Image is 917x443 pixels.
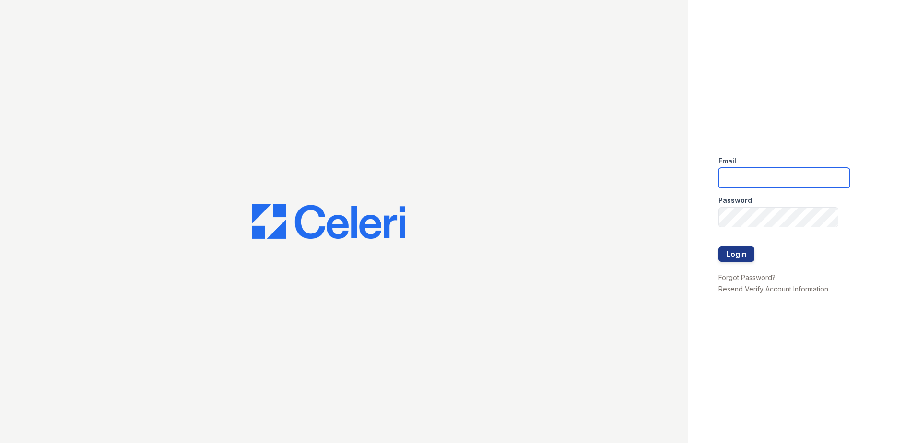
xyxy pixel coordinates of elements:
label: Password [718,196,752,205]
img: CE_Logo_Blue-a8612792a0a2168367f1c8372b55b34899dd931a85d93a1a3d3e32e68fde9ad4.png [252,204,405,239]
a: Forgot Password? [718,273,776,281]
button: Login [718,246,754,262]
label: Email [718,156,736,166]
a: Resend Verify Account Information [718,285,828,293]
